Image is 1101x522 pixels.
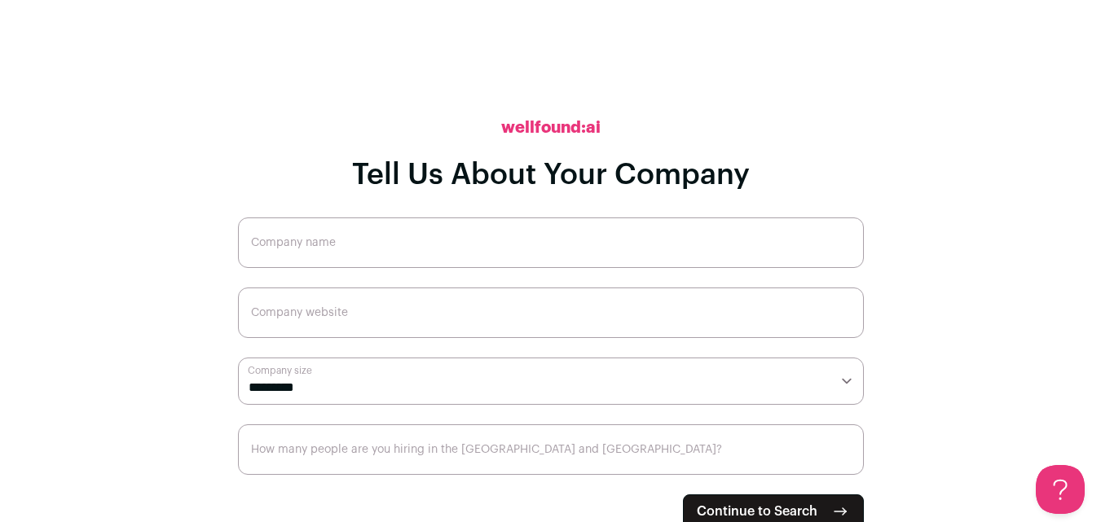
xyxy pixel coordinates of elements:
[238,287,864,338] input: Company website
[238,424,864,475] input: How many people are you hiring in the US and Canada?
[1036,465,1085,514] iframe: Help Scout Beacon - Open
[501,116,601,139] h2: wellfound:ai
[238,217,864,268] input: Company name
[352,159,750,191] h1: Tell Us About Your Company
[697,502,817,521] span: Continue to Search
